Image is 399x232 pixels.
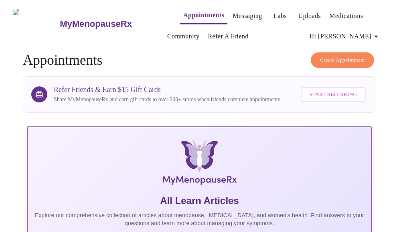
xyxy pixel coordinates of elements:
[320,56,365,65] span: Create Appointment
[60,19,132,29] h3: MyMenopauseRx
[205,28,252,44] button: Refer a Friend
[267,8,293,24] button: Labs
[164,28,203,44] button: Community
[326,8,366,24] button: Medications
[59,10,164,38] a: MyMenopauseRx
[183,10,224,21] a: Appointments
[310,31,381,42] span: Hi [PERSON_NAME]
[295,8,324,24] button: Uploads
[306,28,384,44] button: Hi [PERSON_NAME]
[233,10,262,22] a: Messaging
[301,87,366,102] button: Start Referring
[311,52,374,68] button: Create Appointment
[13,9,59,39] img: MyMenopauseRx Logo
[329,10,363,22] a: Medications
[310,90,357,99] span: Start Referring
[34,211,365,227] p: Explore our comprehensive collection of articles about menopause, [MEDICAL_DATA], and women's hea...
[23,52,376,68] h4: Appointments
[34,194,365,207] h5: All Learn Articles
[229,8,265,24] button: Messaging
[273,10,287,22] a: Labs
[167,31,200,42] a: Community
[298,10,321,22] a: Uploads
[54,96,280,104] p: Share MyMenopauseRx and earn gift cards to over 200+ stores when friends complete appointments
[299,83,368,106] a: Start Referring
[54,86,280,94] h3: Refer Friends & Earn $15 Gift Cards
[86,140,313,188] img: MyMenopauseRx Logo
[180,7,227,24] button: Appointments
[208,31,249,42] a: Refer a Friend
